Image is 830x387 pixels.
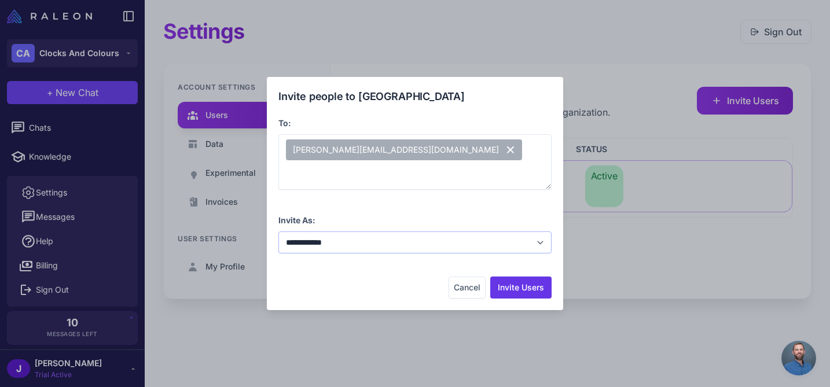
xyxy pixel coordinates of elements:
[278,89,552,104] div: Invite people to [GEOGRAPHIC_DATA]
[490,277,552,298] button: Invite Users
[278,118,291,128] label: To:
[278,215,315,225] label: Invite As:
[781,341,816,375] div: Open chat
[449,277,486,298] button: Cancel
[286,139,522,160] span: [PERSON_NAME][EMAIL_ADDRESS][DOMAIN_NAME]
